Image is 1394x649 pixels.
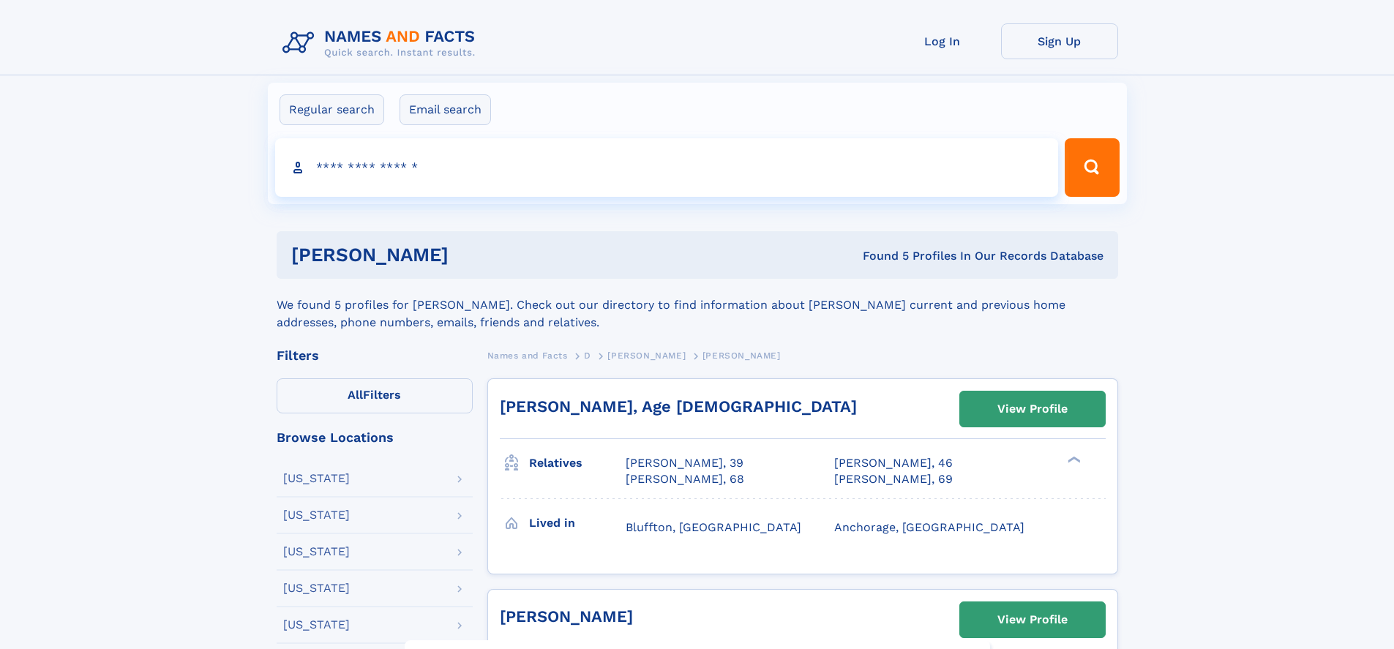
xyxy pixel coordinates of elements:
div: Found 5 Profiles In Our Records Database [656,248,1103,264]
a: D [584,346,591,364]
h3: Lived in [529,511,626,536]
div: [US_STATE] [283,473,350,484]
span: [PERSON_NAME] [702,350,781,361]
a: Names and Facts [487,346,568,364]
a: [PERSON_NAME], 69 [834,471,953,487]
div: [US_STATE] [283,582,350,594]
span: [PERSON_NAME] [607,350,686,361]
div: [US_STATE] [283,546,350,558]
div: View Profile [997,603,1068,637]
label: Regular search [280,94,384,125]
a: Log In [884,23,1001,59]
img: Logo Names and Facts [277,23,487,63]
a: [PERSON_NAME], Age [DEMOGRAPHIC_DATA] [500,397,857,416]
a: [PERSON_NAME] [607,346,686,364]
label: Email search [400,94,491,125]
a: [PERSON_NAME], 46 [834,455,953,471]
input: search input [275,138,1059,197]
a: [PERSON_NAME], 39 [626,455,743,471]
div: [US_STATE] [283,509,350,521]
h1: [PERSON_NAME] [291,246,656,264]
div: View Profile [997,392,1068,426]
div: [US_STATE] [283,619,350,631]
div: Browse Locations [277,431,473,444]
a: Sign Up [1001,23,1118,59]
div: Filters [277,349,473,362]
span: Bluffton, [GEOGRAPHIC_DATA] [626,520,801,534]
span: All [348,388,363,402]
button: Search Button [1065,138,1119,197]
div: ❯ [1064,455,1082,465]
a: View Profile [960,391,1105,427]
span: D [584,350,591,361]
div: We found 5 profiles for [PERSON_NAME]. Check out our directory to find information about [PERSON_... [277,279,1118,331]
span: Anchorage, [GEOGRAPHIC_DATA] [834,520,1024,534]
label: Filters [277,378,473,413]
a: [PERSON_NAME], 68 [626,471,744,487]
a: [PERSON_NAME] [500,607,633,626]
h3: Relatives [529,451,626,476]
a: View Profile [960,602,1105,637]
